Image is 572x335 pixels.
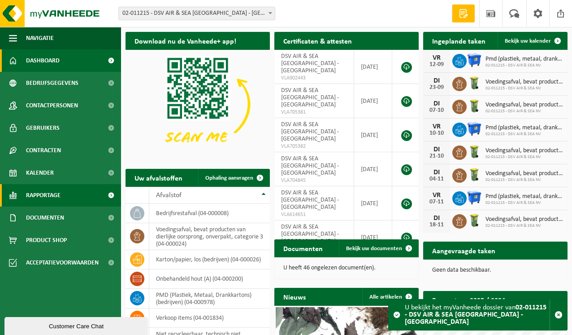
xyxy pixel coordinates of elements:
span: 02-011215 - DSV AIR & SEA NV [485,223,563,229]
td: [DATE] [354,50,392,84]
div: DI [428,100,446,107]
span: Kalender [26,162,54,184]
h2: Ingeplande taken [423,32,494,49]
div: DI [428,77,446,84]
span: Navigatie [26,27,54,49]
td: [DATE] [354,220,392,255]
h2: Aangevraagde taken [423,242,504,259]
span: DSV AIR & SEA [GEOGRAPHIC_DATA] - [GEOGRAPHIC_DATA] [281,121,339,142]
span: Voedingsafval, bevat producten van dierlijke oorsprong, onverpakt, categorie 3 [485,147,563,154]
span: 02-011215 - DSV AIR & SEA NV - ANTWERPEN [118,7,275,20]
span: Pmd (plastiek, metaal, drankkartons) (bedrijven) [485,193,563,200]
a: Bekijk uw kalender [498,32,567,50]
span: Acceptatievoorwaarden [26,251,99,274]
span: 02-011215 - DSV AIR & SEA NV [485,86,563,91]
span: Bedrijfsgegevens [26,72,78,94]
div: 10-10 [428,130,446,137]
a: Bekijk uw documenten [339,239,418,257]
div: U bekijkt het myVanheede dossier van [405,300,550,330]
td: [DATE] [354,186,392,220]
h2: Rapportage 2025 / 2024 [423,291,514,309]
div: DI [428,215,446,222]
div: VR [428,192,446,199]
span: DSV AIR & SEA [GEOGRAPHIC_DATA] - [GEOGRAPHIC_DATA] [281,155,339,176]
span: Bekijk uw documenten [346,246,402,251]
img: WB-1100-HPE-BE-01 [467,190,482,205]
td: [DATE] [354,118,392,152]
a: Alle artikelen [362,288,418,306]
span: Voedingsafval, bevat producten van dierlijke oorsprong, onverpakt, categorie 3 [485,79,563,86]
td: PMD (Plastiek, Metaal, Drankkartons) (bedrijven) (04-000978) [149,289,270,309]
span: Product Shop [26,229,67,251]
h2: Documenten [274,239,332,257]
h2: Download nu de Vanheede+ app! [126,32,245,49]
span: Voedingsafval, bevat producten van dierlijke oorsprong, onverpakt, categorie 3 [485,170,563,177]
td: karton/papier, los (bedrijven) (04-000026) [149,250,270,269]
span: 02-011215 - DSV AIR & SEA NV [485,109,563,114]
span: VLA705381 [281,109,347,116]
span: Gebruikers [26,117,60,139]
td: [DATE] [354,152,392,186]
p: U heeft 46 ongelezen document(en). [283,265,410,271]
span: Voedingsafval, bevat producten van dierlijke oorsprong, onverpakt, categorie 3 [485,216,563,223]
p: Geen data beschikbaar. [432,267,559,273]
span: 02-011215 - DSV AIR & SEA NV [485,154,563,160]
div: DI [428,146,446,153]
span: 02-011215 - DSV AIR & SEA NV [485,200,563,206]
img: WB-1100-HPE-BE-01 [467,53,482,68]
span: Dashboard [26,49,60,72]
span: Contracten [26,139,61,162]
span: VLA705382 [281,143,347,150]
h2: Certificaten & attesten [274,32,361,49]
span: DSV AIR & SEA [GEOGRAPHIC_DATA] - [GEOGRAPHIC_DATA] [281,87,339,108]
span: 02-011215 - DSV AIR & SEA NV - ANTWERPEN [119,7,275,20]
td: bedrijfsrestafval (04-000008) [149,204,270,223]
span: VLA614651 [281,211,347,218]
span: Pmd (plastiek, metaal, drankkartons) (bedrijven) [485,56,563,63]
td: onbehandeld hout (A) (04-000200) [149,269,270,289]
img: WB-0140-HPE-GN-50 [467,98,482,114]
span: VLA902443 [281,75,347,82]
div: 07-11 [428,199,446,205]
span: 02-011215 - DSV AIR & SEA NV [485,132,563,137]
h2: Nieuws [274,288,315,305]
span: 02-011215 - DSV AIR & SEA NV [485,63,563,68]
span: Afvalstof [156,192,182,199]
img: WB-0140-HPE-GN-50 [467,213,482,228]
td: voedingsafval, bevat producten van dierlijke oorsprong, onverpakt, categorie 3 (04-000024) [149,223,270,250]
strong: 02-011215 - DSV AIR & SEA [GEOGRAPHIC_DATA] - [GEOGRAPHIC_DATA] [405,304,546,326]
h2: Uw afvalstoffen [126,169,191,186]
span: DSV AIR & SEA [GEOGRAPHIC_DATA] - [GEOGRAPHIC_DATA] [281,190,339,211]
div: 12-09 [428,62,446,68]
span: Voedingsafval, bevat producten van dierlijke oorsprong, onverpakt, categorie 3 [485,101,563,109]
img: Download de VHEPlus App [126,50,270,159]
span: Documenten [26,207,64,229]
div: VR [428,54,446,62]
td: [DATE] [354,84,392,118]
img: WB-1100-HPE-BE-01 [467,121,482,137]
span: DSV AIR & SEA [GEOGRAPHIC_DATA] - [GEOGRAPHIC_DATA] [281,224,339,245]
img: WB-0140-HPE-GN-50 [467,75,482,91]
span: Rapportage [26,184,61,207]
img: WB-0140-HPE-GN-50 [467,144,482,159]
span: VLA704845 [281,177,347,184]
div: 23-09 [428,84,446,91]
div: 04-11 [428,176,446,182]
img: WB-0140-HPE-GN-50 [467,167,482,182]
div: 07-10 [428,107,446,114]
span: Pmd (plastiek, metaal, drankkartons) (bedrijven) [485,124,563,132]
div: 18-11 [428,222,446,228]
span: Contactpersonen [26,94,78,117]
span: DSV AIR & SEA [GEOGRAPHIC_DATA] - [GEOGRAPHIC_DATA] [281,53,339,74]
span: Ophaling aanvragen [205,175,253,181]
div: 21-10 [428,153,446,159]
span: 02-011215 - DSV AIR & SEA NV [485,177,563,183]
div: VR [428,123,446,130]
div: DI [428,169,446,176]
span: Bekijk uw kalender [505,38,551,44]
iframe: chat widget [4,315,150,335]
a: Ophaling aanvragen [198,169,269,187]
td: verkoop items (04-001834) [149,309,270,328]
